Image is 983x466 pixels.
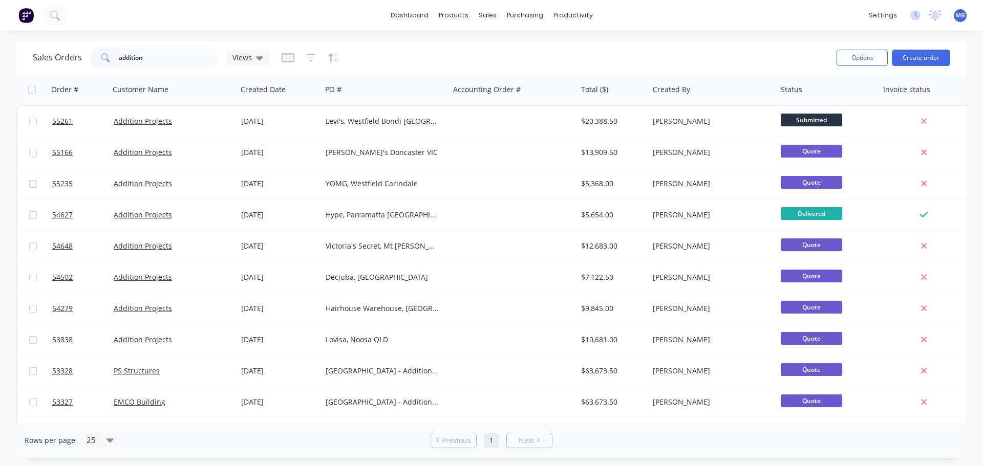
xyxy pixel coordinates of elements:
[581,335,642,345] div: $10,681.00
[581,303,642,314] div: $9,845.00
[653,335,766,345] div: [PERSON_NAME]
[114,210,172,219] a: Addition Projects
[581,179,642,189] div: $5,368.00
[507,435,552,446] a: Next page
[52,262,114,293] a: 54502
[653,272,766,282] div: [PERSON_NAME]
[781,301,842,314] span: Quote
[431,435,476,446] a: Previous page
[781,394,842,407] span: Quote
[781,176,842,189] span: Quote
[502,8,548,23] div: purchasing
[653,116,766,126] div: [PERSON_NAME]
[52,303,73,314] span: 54279
[581,241,642,251] div: $12,683.00
[52,293,114,324] a: 54279
[781,114,842,126] span: Submitted
[581,397,642,407] div: $63,673.50
[653,210,766,220] div: [PERSON_NAME]
[241,303,317,314] div: [DATE]
[653,397,766,407] div: [PERSON_NAME]
[484,433,499,448] a: Page 1 is your current page
[581,272,642,282] div: $7,122.50
[51,84,78,95] div: Order #
[52,231,114,261] a: 54648
[52,210,73,220] span: 54627
[114,116,172,126] a: Addition Projects
[326,179,439,189] div: YOMG, Westfield Carindale
[581,84,608,95] div: Total ($)
[653,84,690,95] div: Created By
[474,8,502,23] div: sales
[781,238,842,251] span: Quote
[241,210,317,220] div: [DATE]
[519,435,535,446] span: Next
[241,84,286,95] div: Created Date
[33,53,82,62] h1: Sales Orders
[326,272,439,282] div: Decjuba, [GEOGRAPHIC_DATA]
[114,335,172,344] a: Addition Projects
[426,433,557,448] ul: Pagination
[781,270,842,282] span: Quote
[52,366,73,376] span: 53328
[52,241,73,251] span: 54648
[113,84,168,95] div: Customer Name
[52,335,73,345] span: 53838
[119,48,219,68] input: Search...
[325,84,341,95] div: PO #
[326,147,439,158] div: [PERSON_NAME]'s Doncaster VIC
[52,116,73,126] span: 55261
[114,272,172,282] a: Addition Projects
[837,50,888,66] button: Options
[114,147,172,157] a: Addition Projects
[52,272,73,282] span: 54502
[955,11,965,20] span: MB
[241,397,317,407] div: [DATE]
[781,207,842,220] span: Delivered
[52,356,114,386] a: 53328
[883,84,930,95] div: Invoice status
[241,272,317,282] div: [DATE]
[581,147,642,158] div: $13,909.50
[114,241,172,251] a: Addition Projects
[326,366,439,376] div: [GEOGRAPHIC_DATA] - Additions [GEOGRAPHIC_DATA]
[442,435,471,446] span: Previous
[653,147,766,158] div: [PERSON_NAME]
[52,387,114,417] a: 53327
[781,145,842,158] span: Quote
[241,366,317,376] div: [DATE]
[781,332,842,345] span: Quote
[864,8,902,23] div: settings
[52,418,114,449] a: 53326
[653,179,766,189] div: [PERSON_NAME]
[52,168,114,199] a: 55235
[114,303,172,313] a: Addition Projects
[52,397,73,407] span: 53327
[52,179,73,189] span: 55235
[52,147,73,158] span: 55166
[241,241,317,251] div: [DATE]
[326,303,439,314] div: Hairhouse Warehouse, [GEOGRAPHIC_DATA]
[241,147,317,158] div: [DATE]
[434,8,474,23] div: products
[653,241,766,251] div: [PERSON_NAME]
[52,324,114,355] a: 53838
[892,50,950,66] button: Create order
[581,366,642,376] div: $63,673.50
[653,366,766,376] div: [PERSON_NAME]
[326,241,439,251] div: Victoria's Secret, Mt [PERSON_NAME] QLD
[52,106,114,137] a: 55261
[114,397,165,407] a: EMCO Building
[114,179,172,188] a: Addition Projects
[241,335,317,345] div: [DATE]
[52,199,114,230] a: 54627
[581,210,642,220] div: $5,654.00
[781,84,802,95] div: Status
[781,363,842,376] span: Quote
[581,116,642,126] div: $20,388.50
[326,210,439,220] div: Hype, Parramatta [GEOGRAPHIC_DATA]
[18,8,34,23] img: Factory
[453,84,521,95] div: Accounting Order #
[326,397,439,407] div: [GEOGRAPHIC_DATA] - Additions, [GEOGRAPHIC_DATA]
[52,137,114,168] a: 55166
